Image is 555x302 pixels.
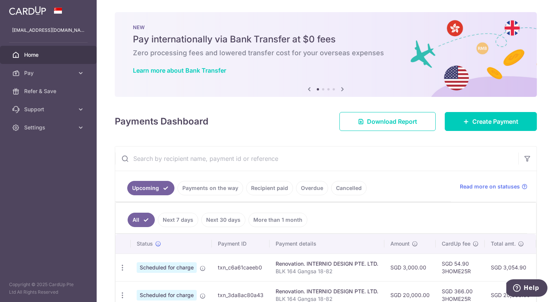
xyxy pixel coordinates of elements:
[133,33,519,45] h5: Pay internationally via Bank Transfer at $0 fees
[460,183,527,190] a: Read more on statuses
[115,12,537,97] img: Bank transfer banner
[485,254,536,281] td: SGD 3,054.90
[460,183,520,190] span: Read more on statuses
[24,87,74,95] span: Refer & Save
[177,181,243,195] a: Payments on the way
[472,117,518,126] span: Create Payment
[137,240,153,248] span: Status
[12,26,85,34] p: [EMAIL_ADDRESS][DOMAIN_NAME]
[506,279,547,298] iframe: Opens a widget where you can find more information
[248,213,307,227] a: More than 1 month
[201,213,245,227] a: Next 30 days
[491,240,516,248] span: Total amt.
[133,67,226,74] a: Learn more about Bank Transfer
[331,181,367,195] a: Cancelled
[339,112,436,131] a: Download Report
[442,240,470,248] span: CardUp fee
[133,24,519,30] p: NEW
[115,146,518,171] input: Search by recipient name, payment id or reference
[384,254,436,281] td: SGD 3,000.00
[276,268,378,275] p: BLK 164 Gangsa 18-82
[115,115,208,128] h4: Payments Dashboard
[367,117,417,126] span: Download Report
[24,69,74,77] span: Pay
[276,288,378,295] div: Renovation. INTERNIO DESIGN PTE. LTD.
[24,51,74,59] span: Home
[158,213,198,227] a: Next 7 days
[296,181,328,195] a: Overdue
[390,240,410,248] span: Amount
[246,181,293,195] a: Recipient paid
[276,260,378,268] div: Renovation. INTERNIO DESIGN PTE. LTD.
[128,213,155,227] a: All
[212,254,270,281] td: txn_c6a61caeeb0
[436,254,485,281] td: SGD 54.90 3HOME25R
[270,234,384,254] th: Payment details
[133,48,519,58] h6: Zero processing fees and lowered transfer cost for your overseas expenses
[24,106,74,113] span: Support
[137,262,197,273] span: Scheduled for charge
[137,290,197,300] span: Scheduled for charge
[445,112,537,131] a: Create Payment
[24,124,74,131] span: Settings
[212,234,270,254] th: Payment ID
[9,6,46,15] img: CardUp
[127,181,174,195] a: Upcoming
